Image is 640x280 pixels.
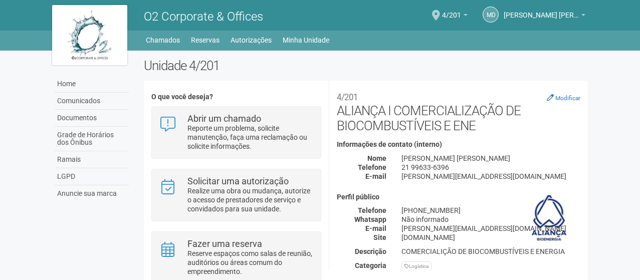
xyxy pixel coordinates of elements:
a: Reservas [191,33,220,47]
strong: Solicitar uma autorização [187,176,289,186]
a: Abrir um chamado Reporte um problema, solicite manutenção, faça uma reclamação ou solicite inform... [159,114,313,151]
small: Modificar [555,95,580,102]
a: LGPD [55,168,129,185]
strong: Categoria [355,261,386,269]
div: [DOMAIN_NAME] [394,233,588,242]
a: Documentos [55,110,129,127]
a: Solicitar uma autorização Realize uma obra ou mudança, autorize o acesso de prestadores de serviç... [159,177,313,213]
a: Chamados [146,33,180,47]
a: Autorizações [231,33,272,47]
div: [PERSON_NAME][EMAIL_ADDRESS][DOMAIN_NAME] [394,224,588,233]
div: Logística [401,261,432,271]
strong: E-mail [365,172,386,180]
h4: O que você deseja? [151,93,321,101]
strong: Site [373,233,386,241]
p: Realize uma obra ou mudança, autorize o acesso de prestadores de serviço e convidados para sua un... [187,186,313,213]
h4: Perfil público [337,193,580,201]
span: 4/201 [442,2,461,19]
strong: Abrir um chamado [187,113,261,124]
strong: Whatsapp [354,215,386,223]
a: Md [483,7,499,23]
a: Home [55,76,129,93]
div: [PERSON_NAME][EMAIL_ADDRESS][DOMAIN_NAME] [394,172,588,181]
strong: Telefone [358,163,386,171]
div: [PERSON_NAME] [PERSON_NAME] [394,154,588,163]
a: Anuncie sua marca [55,185,129,202]
a: Grade de Horários dos Ônibus [55,127,129,151]
p: Reserve espaços como salas de reunião, auditórios ou áreas comum do empreendimento. [187,249,313,276]
p: Reporte um problema, solicite manutenção, faça uma reclamação ou solicite informações. [187,124,313,151]
strong: Telefone [358,206,386,214]
a: Comunicados [55,93,129,110]
small: 4/201 [337,92,358,102]
div: 21 99633-6396 [394,163,588,172]
strong: E-mail [365,224,386,232]
a: Fazer uma reserva Reserve espaços como salas de reunião, auditórios ou áreas comum do empreendime... [159,239,313,276]
a: Minha Unidade [283,33,329,47]
span: O2 Corporate & Offices [144,10,263,24]
h4: Informações de contato (interno) [337,141,580,148]
strong: Fazer uma reserva [187,238,262,249]
a: 4/201 [442,13,468,21]
img: logo.jpg [52,5,127,65]
a: [PERSON_NAME] [PERSON_NAME] [504,13,585,21]
h2: Unidade 4/201 [144,58,588,73]
div: Não informado [394,215,588,224]
a: Modificar [547,94,580,102]
a: Ramais [55,151,129,168]
h2: ALIANÇA I COMERCIALIZAÇÃO DE BIOCOMBUSTÍVEIS E ENE [337,88,580,133]
div: COMERCIALIÇÃO DE BIOCOMBUSTÍVEIS E ENERGIA [394,247,588,256]
img: business.png [525,193,573,243]
strong: Nome [367,154,386,162]
strong: Descrição [355,247,386,255]
div: [PHONE_NUMBER] [394,206,588,215]
span: Marcelo de Andrade Ferreira [504,2,579,19]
